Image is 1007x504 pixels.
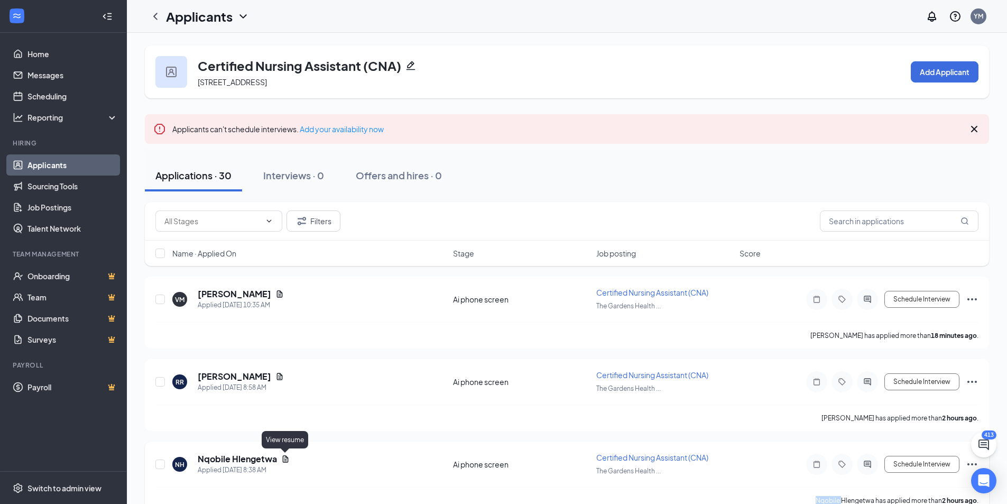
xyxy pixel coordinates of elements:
p: [PERSON_NAME] has applied more than . [810,331,978,340]
svg: Document [275,372,284,381]
div: Applied [DATE] 10:35 AM [198,300,284,310]
svg: Note [810,378,823,386]
div: Team Management [13,250,116,259]
svg: ChevronDown [265,217,273,225]
div: Ai phone screen [453,294,590,305]
span: Job posting [596,248,636,259]
h5: [PERSON_NAME] [198,288,271,300]
span: Certified Nursing Assistant (CNA) [596,453,708,462]
a: Add your availability now [300,124,384,134]
span: The Gardens Health ... [596,384,661,392]
div: 413 [982,430,996,439]
a: OnboardingCrown [27,265,118,287]
button: ChatActive [971,432,996,457]
div: Ai phone screen [453,459,590,470]
span: Certified Nursing Assistant (CNA) [596,288,708,297]
div: RR [175,378,184,387]
svg: Tag [836,295,848,304]
svg: QuestionInfo [949,10,962,23]
svg: Ellipses [966,375,978,388]
a: Sourcing Tools [27,176,118,197]
span: [STREET_ADDRESS] [198,77,267,87]
h5: Nqobile Hlengetwa [198,453,277,465]
a: Applicants [27,154,118,176]
svg: ChevronLeft [149,10,162,23]
h3: Certified Nursing Assistant (CNA) [198,57,401,75]
svg: ChevronDown [237,10,250,23]
button: Add Applicant [911,61,978,83]
svg: Tag [836,378,848,386]
span: Name · Applied On [172,248,236,259]
svg: Error [153,123,166,135]
a: DocumentsCrown [27,308,118,329]
svg: Cross [968,123,981,135]
p: [PERSON_NAME] has applied more than . [821,414,978,423]
div: Applied [DATE] 8:38 AM [198,465,290,475]
svg: Notifications [926,10,938,23]
span: The Gardens Health ... [596,302,661,310]
button: Schedule Interview [884,373,959,390]
a: Talent Network [27,218,118,239]
div: Switch to admin view [27,483,101,493]
b: 2 hours ago [942,414,977,422]
input: Search in applications [820,210,978,232]
svg: Note [810,460,823,469]
svg: ActiveChat [861,295,874,304]
button: Schedule Interview [884,291,959,308]
svg: ActiveChat [861,460,874,469]
a: PayrollCrown [27,377,118,398]
svg: Analysis [13,112,23,123]
svg: Settings [13,483,23,493]
svg: Filter [295,215,308,227]
h5: [PERSON_NAME] [198,371,271,382]
div: View resume [262,431,308,448]
div: Offers and hires · 0 [356,169,442,182]
svg: Tag [836,460,848,469]
svg: MagnifyingGlass [960,217,969,225]
a: TeamCrown [27,287,118,308]
svg: ChatActive [977,438,990,451]
div: Ai phone screen [453,377,590,387]
svg: ActiveChat [861,378,874,386]
span: Score [740,248,761,259]
button: Schedule Interview [884,456,959,473]
div: Applications · 30 [155,169,232,182]
svg: Note [810,295,823,304]
span: Stage [453,248,474,259]
input: All Stages [164,215,261,227]
svg: WorkstreamLogo [12,11,22,21]
div: Applied [DATE] 8:58 AM [198,382,284,393]
div: NH [175,460,184,469]
a: Job Postings [27,197,118,218]
svg: Document [281,455,290,463]
svg: Document [275,290,284,298]
span: Certified Nursing Assistant (CNA) [596,370,708,380]
a: SurveysCrown [27,329,118,350]
svg: Pencil [405,60,416,71]
h1: Applicants [166,7,233,25]
a: Home [27,43,118,65]
div: Interviews · 0 [263,169,324,182]
div: Open Intercom Messenger [971,468,996,493]
b: 18 minutes ago [931,332,977,340]
span: The Gardens Health ... [596,467,661,475]
img: user icon [166,67,177,77]
div: Payroll [13,361,116,370]
div: YM [974,12,983,21]
span: Applicants can't schedule interviews. [172,124,384,134]
a: Messages [27,65,118,86]
div: Hiring [13,139,116,148]
div: Reporting [27,112,118,123]
svg: Collapse [102,11,113,22]
button: Filter Filters [287,210,340,232]
div: VM [175,295,184,304]
svg: Ellipses [966,458,978,471]
a: Scheduling [27,86,118,107]
svg: Ellipses [966,293,978,306]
